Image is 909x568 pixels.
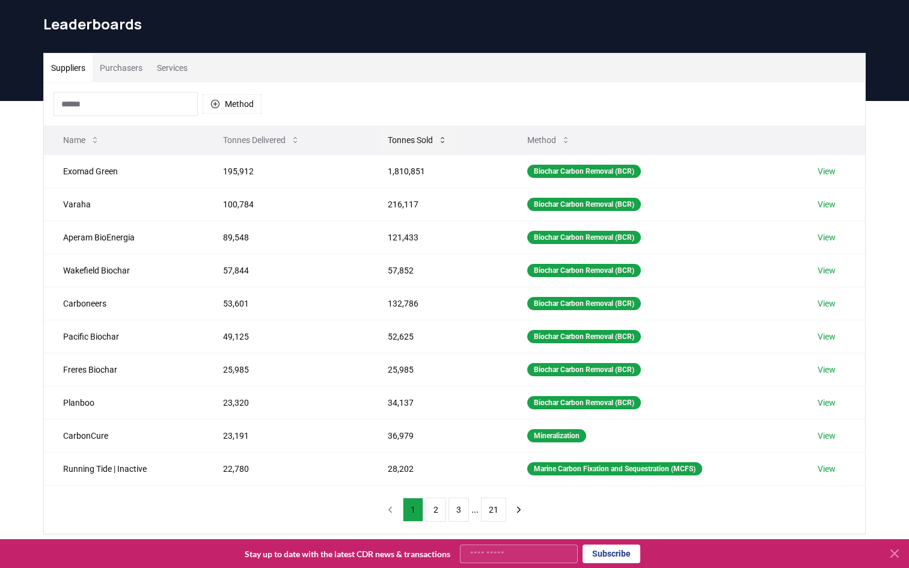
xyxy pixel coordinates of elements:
button: 1 [403,498,423,522]
button: Tonnes Delivered [213,128,310,152]
td: 28,202 [369,452,508,485]
td: Carboneers [44,287,204,320]
a: View [818,198,836,210]
td: 1,810,851 [369,154,508,188]
button: 2 [426,498,446,522]
td: 216,117 [369,188,508,221]
h1: Leaderboards [43,14,866,34]
a: View [818,397,836,409]
a: View [818,165,836,177]
div: Biochar Carbon Removal (BCR) [527,330,641,343]
a: View [818,298,836,310]
td: Freres Biochar [44,353,204,386]
td: Exomad Green [44,154,204,188]
td: 57,844 [204,254,368,287]
td: 52,625 [369,320,508,353]
td: 57,852 [369,254,508,287]
li: ... [471,502,479,517]
td: Pacific Biochar [44,320,204,353]
td: 23,320 [204,386,368,419]
div: Biochar Carbon Removal (BCR) [527,165,641,178]
td: 49,125 [204,320,368,353]
td: 132,786 [369,287,508,320]
button: Suppliers [44,53,93,82]
td: 34,137 [369,386,508,419]
div: Marine Carbon Fixation and Sequestration (MCFS) [527,462,702,475]
div: Biochar Carbon Removal (BCR) [527,363,641,376]
a: View [818,264,836,276]
td: Aperam BioEnergia [44,221,204,254]
a: View [818,231,836,243]
button: Method [203,94,262,114]
td: CarbonCure [44,419,204,452]
div: Biochar Carbon Removal (BCR) [527,231,641,244]
button: 21 [481,498,506,522]
td: Wakefield Biochar [44,254,204,287]
button: Tonnes Sold [378,128,457,152]
td: 23,191 [204,419,368,452]
td: Running Tide | Inactive [44,452,204,485]
button: next page [509,498,529,522]
a: View [818,430,836,442]
td: 100,784 [204,188,368,221]
button: Name [54,128,109,152]
td: 36,979 [369,419,508,452]
td: Planboo [44,386,204,419]
td: 22,780 [204,452,368,485]
div: Biochar Carbon Removal (BCR) [527,297,641,310]
div: Biochar Carbon Removal (BCR) [527,198,641,211]
td: 89,548 [204,221,368,254]
a: View [818,331,836,343]
div: Biochar Carbon Removal (BCR) [527,396,641,409]
td: 25,985 [369,353,508,386]
button: Purchasers [93,53,150,82]
td: 25,985 [204,353,368,386]
button: Services [150,53,195,82]
div: Mineralization [527,429,586,442]
td: 53,601 [204,287,368,320]
td: 121,433 [369,221,508,254]
a: View [818,364,836,376]
button: 3 [448,498,469,522]
button: Method [518,128,580,152]
div: Biochar Carbon Removal (BCR) [527,264,641,277]
td: 195,912 [204,154,368,188]
a: View [818,463,836,475]
td: Varaha [44,188,204,221]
